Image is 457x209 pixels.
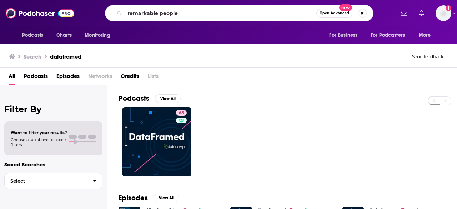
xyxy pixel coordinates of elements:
button: Show profile menu [436,5,451,21]
input: Search podcasts, credits, & more... [125,8,316,19]
img: User Profile [436,5,451,21]
span: For Business [329,30,357,40]
span: Want to filter your results? [11,130,67,135]
button: View All [155,94,181,103]
span: Charts [56,30,72,40]
a: Episodes [56,70,80,85]
a: Show notifications dropdown [398,7,410,19]
a: Charts [52,29,76,42]
h2: Podcasts [119,94,149,103]
button: Select [4,173,102,189]
a: Show notifications dropdown [416,7,427,19]
button: open menu [80,29,119,42]
span: Lists [148,70,159,85]
span: Networks [88,70,112,85]
span: For Podcasters [371,30,405,40]
span: Select [5,179,87,183]
div: Search podcasts, credits, & more... [105,5,373,21]
span: New [339,4,352,11]
h2: Episodes [119,194,148,203]
a: EpisodesView All [119,194,179,203]
img: Podchaser - Follow, Share and Rate Podcasts [6,6,74,20]
span: Choose a tab above to access filters. [11,137,67,147]
a: All [9,70,15,85]
a: Podcasts [24,70,48,85]
button: open menu [414,29,440,42]
button: open menu [17,29,52,42]
button: open menu [324,29,366,42]
a: Credits [121,70,139,85]
h3: dataframed [50,53,81,60]
button: View All [154,194,179,202]
svg: Add a profile image [446,5,451,11]
p: Saved Searches [4,161,102,168]
a: PodcastsView All [119,94,181,103]
span: Monitoring [85,30,110,40]
button: Open AdvancedNew [316,9,352,18]
span: Logged in as megcassidy [436,5,451,21]
a: 68 [176,110,187,116]
span: Podcasts [22,30,43,40]
h3: Search [24,53,41,60]
span: 68 [179,110,184,117]
button: Send feedback [410,54,446,60]
h2: Filter By [4,104,102,114]
span: Open Advanced [320,11,349,15]
a: 68 [122,107,191,176]
button: open menu [366,29,415,42]
span: More [419,30,431,40]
